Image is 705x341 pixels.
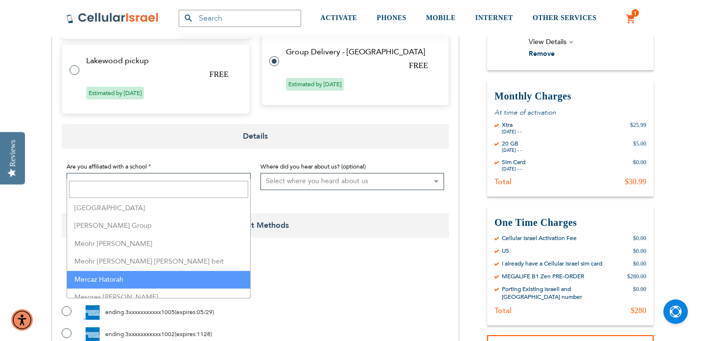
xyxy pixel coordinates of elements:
[494,216,646,229] h3: One Time Charges
[179,10,301,27] input: Search
[377,14,407,22] span: PHONES
[62,213,449,238] span: Payment Methods
[69,181,248,198] input: Search
[502,158,525,166] div: Sim Card
[197,308,212,316] span: 05/29
[409,61,428,70] span: FREE
[633,247,646,255] div: $0.00
[105,308,124,316] span: ending
[62,124,449,148] span: Details
[626,13,636,25] a: 1
[426,14,456,22] span: MOBILE
[633,260,646,268] div: $0.00
[634,9,637,17] span: 1
[633,234,646,242] div: $0.00
[321,14,357,22] span: ACTIVATE
[502,234,577,242] div: Cellular Israel Activation Fee
[286,48,437,56] td: Group Delivery - [GEOGRAPHIC_DATA]
[66,12,159,24] img: Cellular Israel Logo
[197,330,211,338] span: 1128
[494,90,646,103] h3: Monthly Charges
[502,147,522,153] div: [DATE] - -
[86,87,144,99] span: Estimated by [DATE]
[67,199,250,218] li: [GEOGRAPHIC_DATA]
[630,121,646,135] div: $25.99
[105,330,124,338] span: ending
[502,121,522,129] div: Xtra
[533,14,597,22] span: OTHER SERVICES
[125,330,175,338] span: 3xxxxxxxxxxx1002
[494,177,512,187] div: Total
[627,272,646,280] div: $280.00
[62,260,211,298] iframe: reCAPTCHA
[494,108,646,117] p: At time of activation
[67,235,250,253] li: Meohr [PERSON_NAME]
[494,306,512,316] div: Total
[502,285,626,301] div: Porting Existing Israeli and [GEOGRAPHIC_DATA] number
[86,56,237,65] td: Lakewood pickup
[67,289,250,307] li: Mesores [PERSON_NAME]
[67,217,250,235] li: [PERSON_NAME] Group
[502,272,584,280] div: MEGALIFE B1 Zen PRE-ORDER
[625,177,646,187] div: $30.99
[529,49,555,58] span: Remove
[8,140,17,167] div: Reviews
[631,306,646,316] div: $280
[502,140,522,147] div: 20 GB
[286,78,344,91] span: Estimated by [DATE]
[502,129,522,135] div: [DATE] - -
[67,163,147,170] span: Are you affiliated with a school
[633,158,646,172] div: $0.00
[260,163,366,170] span: Where did you hear about us? (optional)
[502,166,525,172] div: [DATE] - -
[633,285,646,301] div: $0.00
[176,330,195,338] span: expires
[210,70,229,78] span: FREE
[475,14,513,22] span: INTERNET
[11,309,33,331] div: Accessibility Menu
[125,308,175,316] span: 3xxxxxxxxxxx1005
[502,260,602,268] div: I already have a Cellular Israel sim card
[81,305,104,320] img: American Express
[502,247,509,255] div: US
[62,305,214,320] label: ( : )
[67,271,250,289] li: Mercaz Hatorah
[67,253,250,271] li: Meohr [PERSON_NAME] [PERSON_NAME] beit
[176,308,195,316] span: expires
[529,37,566,47] span: View Details
[633,140,646,153] div: $5.00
